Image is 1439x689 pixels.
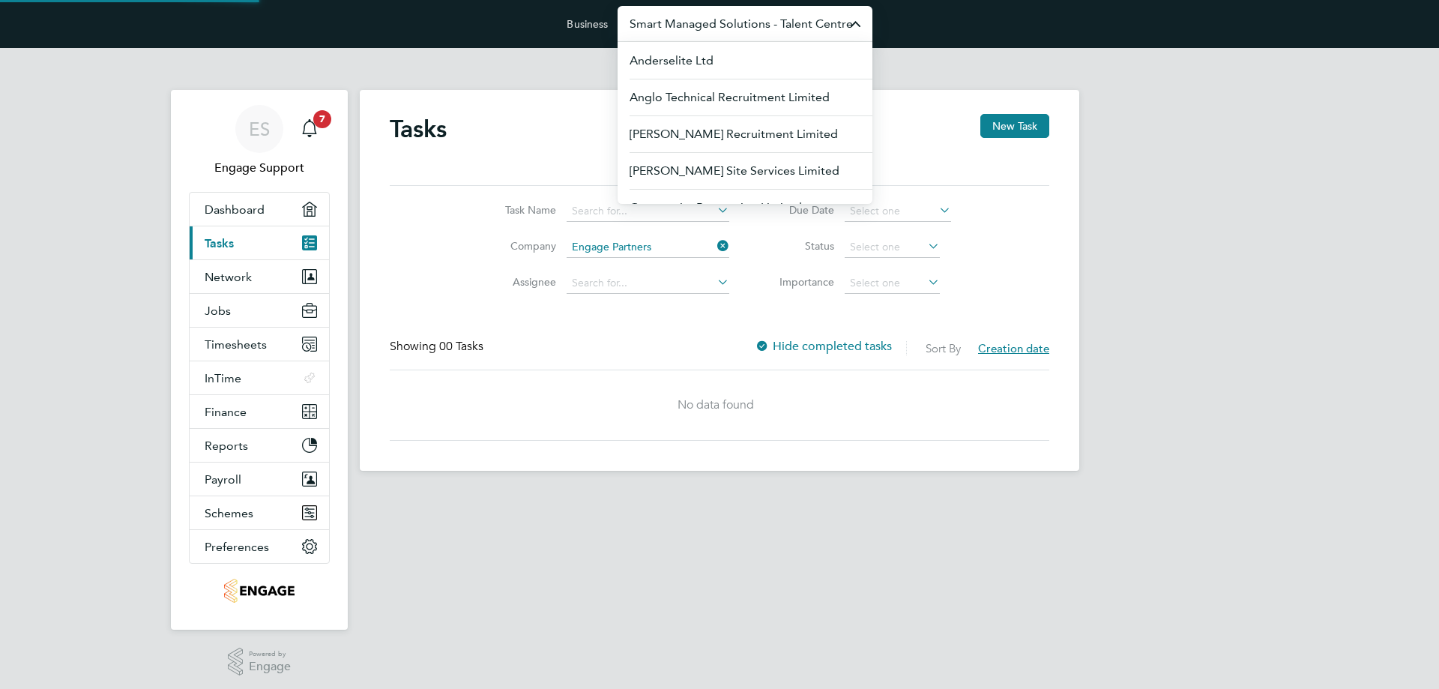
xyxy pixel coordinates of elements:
[390,339,486,355] div: Showing
[190,530,329,563] button: Preferences
[249,661,291,673] span: Engage
[190,294,329,327] button: Jobs
[390,114,447,144] h2: Tasks
[439,339,483,354] span: 00 Tasks
[249,119,270,139] span: ES
[189,105,330,177] a: ESEngage Support
[845,201,951,222] input: Select one
[630,199,802,217] span: Community Resourcing Limited
[630,88,830,106] span: Anglo Technical Recruitment Limited
[489,275,556,289] label: Assignee
[190,463,329,496] button: Payroll
[205,439,248,453] span: Reports
[205,304,231,318] span: Jobs
[190,361,329,394] button: InTime
[205,405,247,419] span: Finance
[205,540,269,554] span: Preferences
[190,226,329,259] a: Tasks
[205,337,267,352] span: Timesheets
[205,236,234,250] span: Tasks
[567,17,608,31] label: Business
[630,162,839,180] span: [PERSON_NAME] Site Services Limited
[489,203,556,217] label: Task Name
[767,203,834,217] label: Due Date
[630,125,838,143] span: [PERSON_NAME] Recruitment Limited
[845,273,940,294] input: Select one
[845,237,940,258] input: Select one
[978,341,1049,355] span: Creation date
[224,579,294,603] img: talentcentresms-logo-retina.png
[630,52,714,70] span: Anderselite Ltd
[189,579,330,603] a: Go to home page
[190,193,329,226] a: Dashboard
[249,648,291,661] span: Powered by
[980,114,1049,138] button: New Task
[205,371,241,385] span: InTime
[190,395,329,428] button: Finance
[171,90,348,630] nav: Main navigation
[567,237,729,258] input: Search for...
[567,273,729,294] input: Search for...
[767,275,834,289] label: Importance
[205,506,253,520] span: Schemes
[205,472,241,487] span: Payroll
[295,105,325,153] a: 7
[190,328,329,361] button: Timesheets
[205,202,265,217] span: Dashboard
[205,270,252,284] span: Network
[567,201,729,222] input: Search for...
[190,429,329,462] button: Reports
[926,341,961,355] label: Sort By
[390,397,1042,413] div: No data found
[767,239,834,253] label: Status
[313,110,331,128] span: 7
[489,239,556,253] label: Company
[755,339,892,354] label: Hide completed tasks
[190,260,329,293] button: Network
[190,496,329,529] button: Schemes
[189,159,330,177] span: Engage Support
[228,648,292,676] a: Powered byEngage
